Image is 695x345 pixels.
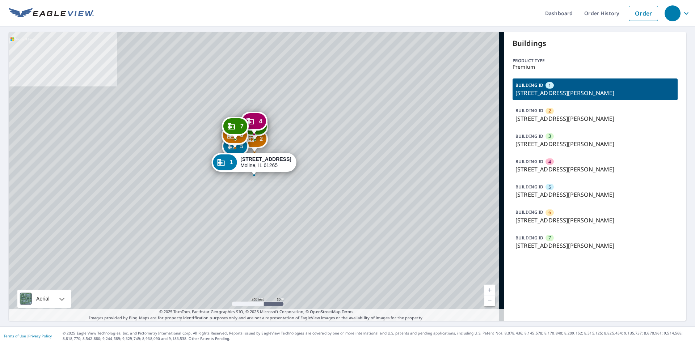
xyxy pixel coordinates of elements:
[9,309,504,321] p: Images provided by Bing Maps are for property identification purposes only and are not a represen...
[240,144,244,149] span: 5
[259,119,262,124] span: 4
[515,235,543,241] p: BUILDING ID
[515,184,543,190] p: BUILDING ID
[515,158,543,165] p: BUILDING ID
[515,209,543,215] p: BUILDING ID
[28,333,52,338] a: Privacy Policy
[515,107,543,114] p: BUILDING ID
[513,38,678,49] p: Buildings
[515,241,675,250] p: [STREET_ADDRESS][PERSON_NAME]
[222,117,249,139] div: Dropped pin, building 7, Commercial property, 2344 1st Street A Dr Moline, IL 61265
[241,112,268,134] div: Dropped pin, building 4, Commercial property, 2350 1st Street A Dr Moline, IL 61265
[211,153,296,175] div: Dropped pin, building 1, Commercial property, 2400 1st Street A Dr Moline, IL 61265
[4,333,26,338] a: Terms of Use
[515,82,543,88] p: BUILDING ID
[310,309,340,314] a: OpenStreetMap
[629,6,658,21] a: Order
[513,64,678,70] p: Premium
[515,140,675,148] p: [STREET_ADDRESS][PERSON_NAME]
[484,285,495,295] a: Current Level 17, Zoom In
[159,309,354,315] span: © 2025 TomTom, Earthstar Geographics SIO, © 2025 Microsoft Corporation, ©
[4,334,52,338] p: |
[342,309,354,314] a: Terms
[230,159,233,165] span: 1
[515,114,675,123] p: [STREET_ADDRESS][PERSON_NAME]
[222,126,248,148] div: Dropped pin, building 6, Commercial property, 2368 1st Street A Dr Moline, IL 61265
[515,165,675,174] p: [STREET_ADDRESS][PERSON_NAME]
[240,156,291,169] div: Moline, IL 61265
[240,124,244,129] span: 7
[548,158,551,165] span: 4
[9,8,94,19] img: EV Logo
[34,290,52,308] div: Aerial
[63,331,691,341] p: © 2025 Eagle View Technologies, Inc. and Pictometry International Corp. All Rights Reserved. Repo...
[515,190,675,199] p: [STREET_ADDRESS][PERSON_NAME]
[548,133,551,140] span: 3
[260,136,263,142] span: 2
[515,216,675,225] p: [STREET_ADDRESS][PERSON_NAME]
[484,295,495,306] a: Current Level 17, Zoom Out
[515,89,675,97] p: [STREET_ADDRESS][PERSON_NAME]
[548,209,551,216] span: 6
[548,184,551,191] span: 5
[548,82,551,89] span: 1
[515,133,543,139] p: BUILDING ID
[548,107,551,114] span: 2
[548,234,551,241] span: 7
[240,156,291,162] strong: [STREET_ADDRESS]
[17,290,71,308] div: Aerial
[513,57,678,64] p: Product type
